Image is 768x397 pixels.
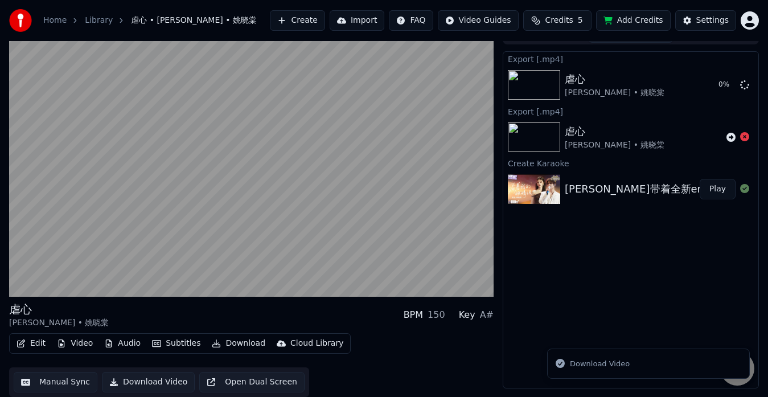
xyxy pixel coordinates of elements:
a: Library [85,15,113,26]
nav: breadcrumb [43,15,257,26]
span: Credits [545,15,573,26]
button: FAQ [389,10,433,31]
button: Import [330,10,384,31]
div: Download Video [570,358,630,370]
button: Open Dual Screen [199,372,305,392]
div: [PERSON_NAME] • 姚晓棠 [565,87,664,99]
span: 5 [578,15,583,26]
button: Subtitles [147,335,205,351]
div: BPM [404,308,423,322]
button: Edit [12,335,50,351]
div: [PERSON_NAME] • 姚晓棠 [565,140,664,151]
img: youka [9,9,32,32]
div: 150 [428,308,445,322]
button: Credits5 [523,10,592,31]
button: Settings [675,10,736,31]
button: Add Credits [596,10,671,31]
button: Audio [100,335,145,351]
div: 0 % [718,80,736,89]
button: Video [52,335,97,351]
span: 虐心 • [PERSON_NAME] • 姚晓棠 [131,15,257,26]
div: 虐心 [9,301,109,317]
button: Create [270,10,325,31]
div: Settings [696,15,729,26]
button: Manual Sync [14,372,97,392]
div: Create Karaoke [503,156,758,170]
div: Export [.mp4] [503,52,758,66]
button: Download Video [102,372,195,392]
div: 虐心 [565,124,664,140]
div: A# [480,308,494,322]
div: Cloud Library [290,338,343,349]
button: Play [700,179,736,199]
button: Download [207,335,270,351]
button: Video Guides [438,10,519,31]
div: 虐心 [565,71,664,87]
div: Export [.mp4] [503,104,758,118]
a: Home [43,15,67,26]
div: Key [459,308,475,322]
div: [PERSON_NAME] • 姚晓棠 [9,317,109,329]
